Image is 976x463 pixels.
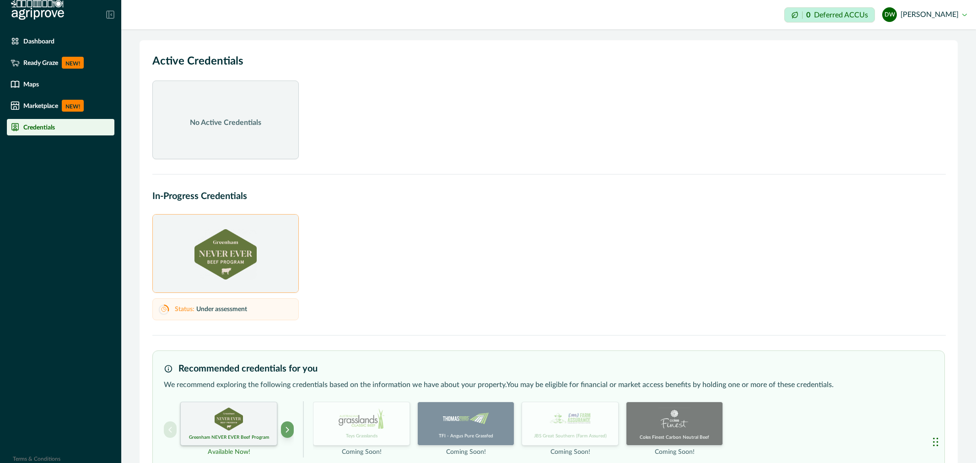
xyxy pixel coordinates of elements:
button: Previous project [164,421,177,438]
button: Next project [281,421,294,438]
p: Deferred ACCUs [814,11,868,18]
p: Credentials [23,124,55,131]
p: Coming Soon! [655,447,695,457]
p: Greenham NEVER EVER Beef Program [189,434,269,441]
p: Maps [23,81,39,88]
img: TFI_ANGUS_PURE_GRASSFED certification logo [443,408,489,429]
p: NEW! [62,57,84,69]
h2: In-Progress Credentials [152,189,945,203]
a: Terms & Conditions [13,456,60,462]
p: Status: [175,305,194,314]
p: NEW! [62,100,84,112]
p: Ready Graze [23,59,58,66]
img: JBS_GREAT_SOUTHERN certification logo [547,408,593,429]
p: 0 [806,11,810,19]
p: TFI - Angus Pure Grassfed [439,433,493,440]
p: Under assessment [196,305,247,314]
a: Credentials [7,119,114,135]
p: Coming Soon! [550,447,590,457]
p: Coles Finest Carbon Neutral Beef [640,434,709,441]
a: MarketplaceNEW! [7,96,114,115]
img: TEYS_GRASSLANDS certification logo [339,408,384,429]
p: No Active Credentials [190,117,261,128]
p: Dashboard [23,38,54,45]
button: daniel wortmann[PERSON_NAME] [882,4,967,26]
img: GREENHAM_NEVER_EVER certification logo [215,408,243,431]
p: We recommend exploring the following credentials based on the information we have about your prop... [164,379,933,390]
h2: Active Credentials [152,53,945,70]
p: Teys Grasslands [346,433,377,440]
iframe: Chat Widget [930,419,976,463]
img: NEVER_EVER certification logo [194,229,257,280]
p: Coming Soon! [446,447,486,457]
div: Drag [933,428,938,456]
p: JBS Great Southern (Farm Assured) [534,433,607,440]
a: Maps [7,76,114,92]
p: Available Now! [208,447,250,457]
a: Ready GrazeNEW! [7,53,114,72]
p: Marketplace [23,102,58,109]
a: Dashboard [7,33,114,49]
p: Coming Soon! [342,447,382,457]
img: COLES_FINEST certification logo [655,408,693,431]
h3: Recommended credentials for you [178,362,318,376]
